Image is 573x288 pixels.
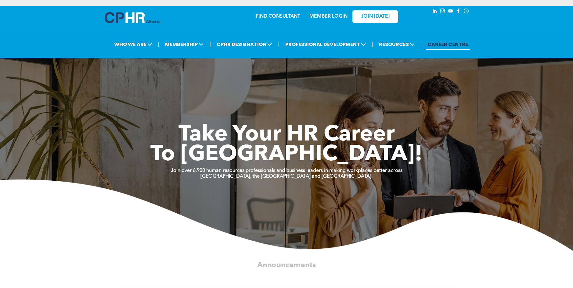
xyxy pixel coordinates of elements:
strong: [GEOGRAPHIC_DATA], the [GEOGRAPHIC_DATA] and [GEOGRAPHIC_DATA]. [200,174,373,179]
span: CPHR DESIGNATION [215,39,274,50]
a: facebook [455,8,462,16]
a: Social network [463,8,470,16]
a: FIND CONSULTANT [256,14,300,19]
span: JOIN [DATE] [361,14,390,20]
span: Announcements [257,261,316,269]
span: WHO WE ARE [112,39,154,50]
a: MEMBER LOGIN [309,14,348,19]
span: RESOURCES [377,39,416,50]
img: A blue and white logo for cp alberta [105,12,160,23]
a: CAREER CENTRE [426,39,470,50]
span: MEMBERSHIP [163,39,205,50]
li: | [209,38,211,51]
a: linkedin [431,8,438,16]
li: | [372,38,373,51]
li: | [278,38,279,51]
a: youtube [447,8,454,16]
li: | [420,38,422,51]
span: To [GEOGRAPHIC_DATA]! [150,144,423,166]
li: | [158,38,160,51]
span: PROFESSIONAL DEVELOPMENT [283,39,368,50]
a: instagram [439,8,446,16]
strong: Join over 6,900 human resources professionals and business leaders in making workplaces better ac... [171,168,402,173]
a: JOIN [DATE] [352,10,398,23]
span: Take Your HR Career [178,124,395,146]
